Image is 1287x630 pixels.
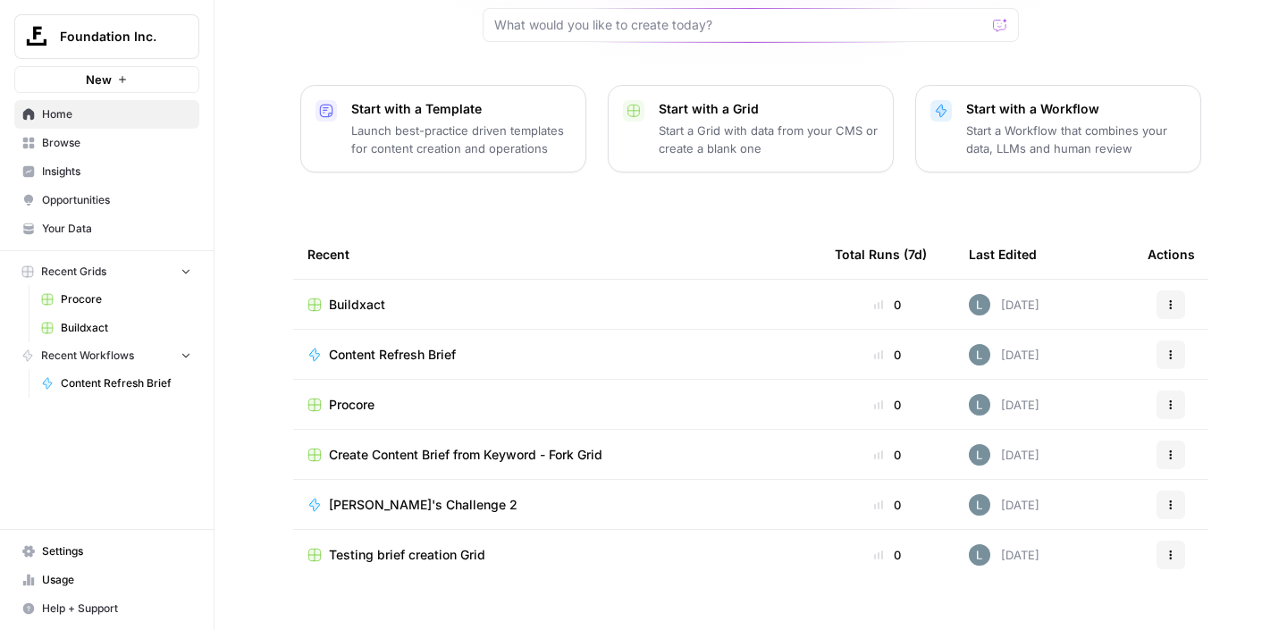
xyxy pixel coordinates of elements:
a: Procore [307,396,806,414]
span: Content Refresh Brief [61,375,191,391]
p: Start with a Grid [659,100,879,118]
a: Insights [14,157,199,186]
div: [DATE] [969,394,1039,416]
span: Your Data [42,221,191,237]
div: Actions [1148,230,1195,279]
span: Procore [329,396,374,414]
div: 0 [835,346,940,364]
div: [DATE] [969,494,1039,516]
span: Home [42,106,191,122]
a: Browse [14,129,199,157]
img: 8iclr0koeej5t27gwiocqqt2wzy0 [969,494,990,516]
p: Start a Grid with data from your CMS or create a blank one [659,122,879,157]
a: Content Refresh Brief [307,346,806,364]
img: 8iclr0koeej5t27gwiocqqt2wzy0 [969,444,990,466]
img: Foundation Inc. Logo [21,21,53,53]
span: Create Content Brief from Keyword - Fork Grid [329,446,602,464]
div: 0 [835,296,940,314]
a: Buildxact [33,314,199,342]
button: Start with a GridStart a Grid with data from your CMS or create a blank one [608,85,894,172]
img: 8iclr0koeej5t27gwiocqqt2wzy0 [969,294,990,315]
div: Recent [307,230,806,279]
a: Home [14,100,199,129]
button: New [14,66,199,93]
div: 0 [835,396,940,414]
img: 8iclr0koeej5t27gwiocqqt2wzy0 [969,544,990,566]
span: New [86,71,112,88]
span: Recent Workflows [41,348,134,364]
a: Content Refresh Brief [33,369,199,398]
a: Settings [14,537,199,566]
input: What would you like to create today? [494,16,986,34]
p: Start with a Template [351,100,571,118]
span: Foundation Inc. [60,28,168,46]
div: [DATE] [969,294,1039,315]
span: Usage [42,572,191,588]
span: Procore [61,291,191,307]
img: 8iclr0koeej5t27gwiocqqt2wzy0 [969,394,990,416]
span: Settings [42,543,191,559]
a: Your Data [14,214,199,243]
button: Start with a WorkflowStart a Workflow that combines your data, LLMs and human review [915,85,1201,172]
span: Browse [42,135,191,151]
span: Recent Grids [41,264,106,280]
div: [DATE] [969,544,1039,566]
span: Buildxact [329,296,385,314]
button: Start with a TemplateLaunch best-practice driven templates for content creation and operations [300,85,586,172]
p: Launch best-practice driven templates for content creation and operations [351,122,571,157]
div: [DATE] [969,344,1039,365]
span: Buildxact [61,320,191,336]
a: Procore [33,285,199,314]
div: 0 [835,496,940,514]
a: [PERSON_NAME]'s Challenge 2 [307,496,806,514]
span: Help + Support [42,601,191,617]
a: Create Content Brief from Keyword - Fork Grid [307,446,806,464]
p: Start with a Workflow [966,100,1186,118]
div: 0 [835,446,940,464]
div: Last Edited [969,230,1037,279]
a: Testing brief creation Grid [307,546,806,564]
span: Opportunities [42,192,191,208]
div: Total Runs (7d) [835,230,927,279]
a: Buildxact [307,296,806,314]
a: Opportunities [14,186,199,214]
div: [DATE] [969,444,1039,466]
p: Start a Workflow that combines your data, LLMs and human review [966,122,1186,157]
span: [PERSON_NAME]'s Challenge 2 [329,496,517,514]
div: 0 [835,546,940,564]
span: Insights [42,164,191,180]
button: Workspace: Foundation Inc. [14,14,199,59]
img: 8iclr0koeej5t27gwiocqqt2wzy0 [969,344,990,365]
button: Recent Grids [14,258,199,285]
span: Content Refresh Brief [329,346,456,364]
span: Testing brief creation Grid [329,546,485,564]
button: Recent Workflows [14,342,199,369]
a: Usage [14,566,199,594]
button: Help + Support [14,594,199,623]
